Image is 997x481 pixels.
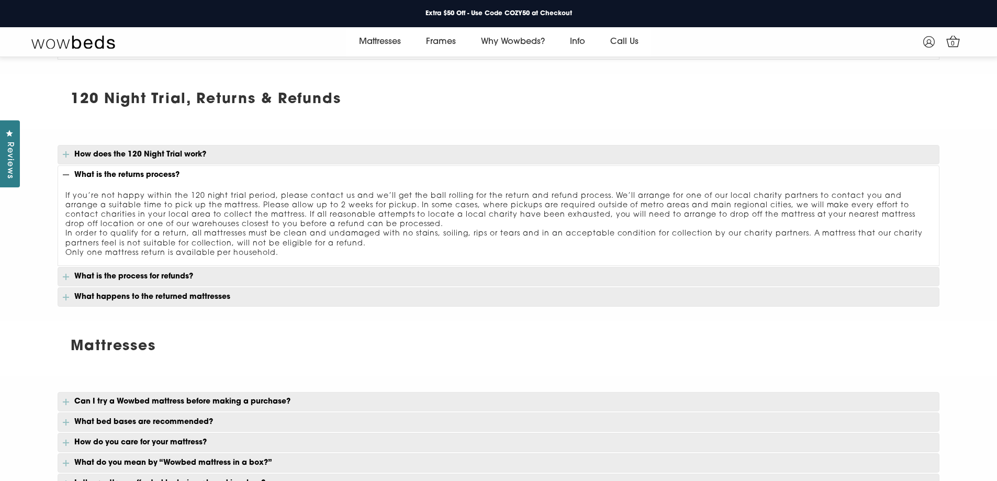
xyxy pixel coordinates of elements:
[71,93,341,107] strong: 120 Night Trial, Returns & Refunds
[948,39,958,49] span: 0
[557,27,598,57] a: Info
[346,27,413,57] a: Mattresses
[58,184,939,266] div: If you’re not happy within the 120 night trial period, please contact us and we’ll get the ball r...
[71,340,156,354] strong: Mattresses
[58,165,939,184] p: What is the returns process?
[598,27,651,57] a: Call Us
[3,142,16,179] span: Reviews
[58,392,939,411] p: Can I try a Wowbed mattress before making a purchase?
[58,433,939,452] p: How do you care for your mattress?
[58,287,939,307] p: What happens to the returned mattresses
[417,7,580,20] a: Extra $50 Off - Use Code COZY50 at Checkout
[58,453,939,473] p: What do you mean by “Wowbed mattress in a box?”
[944,32,962,50] a: 0
[468,27,557,57] a: Why Wowbeds?
[413,27,468,57] a: Frames
[58,267,939,286] p: What is the process for refunds?
[58,145,939,164] p: How does the 120 Night Trial work?
[31,35,115,49] img: Wow Beds Logo
[58,412,939,432] p: What bed bases are recommended?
